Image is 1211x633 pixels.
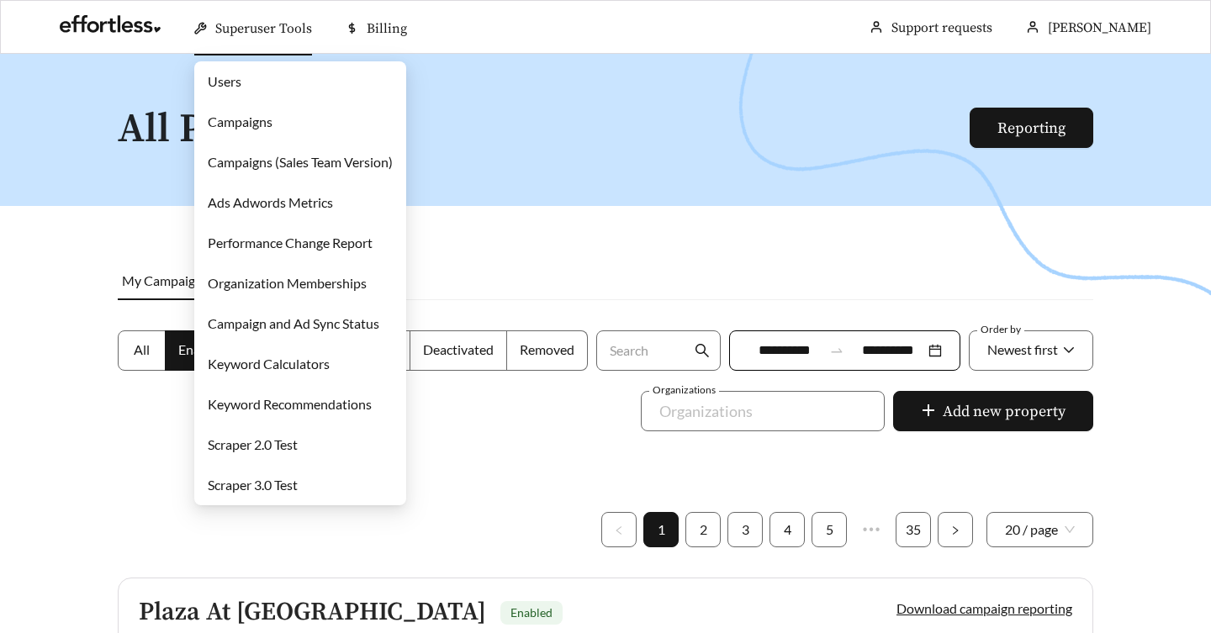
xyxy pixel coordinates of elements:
span: Add new property [943,400,1066,423]
a: Keyword Calculators [208,356,330,372]
a: Campaign and Ad Sync Status [208,315,379,331]
a: 5 [812,513,846,546]
li: 1 [643,512,679,547]
span: All [134,341,150,357]
li: Previous Page [601,512,637,547]
button: plusAdd new property [893,391,1093,431]
span: ••• [854,512,889,547]
button: Reporting [970,108,1093,148]
li: 35 [896,512,931,547]
div: Page Size [986,512,1093,547]
span: left [614,525,624,535]
span: search [695,343,710,358]
button: right [938,512,973,547]
a: Scraper 3.0 Test [208,477,298,493]
a: Reporting [997,119,1066,138]
a: 1 [644,513,678,546]
a: 4 [770,513,804,546]
span: [PERSON_NAME] [1048,19,1151,36]
span: to [829,343,844,358]
span: swap-right [829,343,844,358]
a: 2 [686,513,720,546]
h1: All Properties [118,108,971,152]
span: Billing [367,20,407,37]
a: 35 [896,513,930,546]
a: Support requests [891,19,992,36]
span: Deactivated [423,341,494,357]
span: Enabled [510,605,553,620]
a: Download campaign reporting [896,600,1072,616]
span: right [950,525,960,535]
a: Campaigns [208,113,272,129]
span: Enabled [178,341,225,357]
a: Performance Change Report [208,235,373,251]
button: left [601,512,637,547]
li: 5 [812,512,847,547]
li: Next Page [938,512,973,547]
a: Ads Adwords Metrics [208,194,333,210]
span: plus [921,403,936,421]
a: Users [208,73,241,89]
h5: Plaza At [GEOGRAPHIC_DATA] [139,599,486,626]
a: Keyword Recommendations [208,396,372,412]
a: 3 [728,513,762,546]
span: 20 / page [1005,513,1075,546]
span: Removed [520,341,574,357]
li: 3 [727,512,763,547]
span: Superuser Tools [215,20,312,37]
li: 4 [769,512,805,547]
a: Scraper 2.0 Test [208,436,298,452]
span: My Campaigns [122,272,209,288]
a: Organization Memberships [208,275,367,291]
li: 2 [685,512,721,547]
a: Campaigns (Sales Team Version) [208,154,393,170]
li: Next 5 Pages [854,512,889,547]
span: Newest first [987,341,1058,357]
